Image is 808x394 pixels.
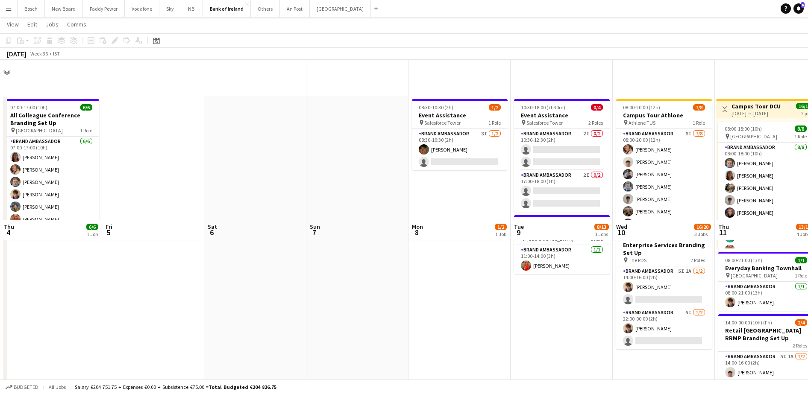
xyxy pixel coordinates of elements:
app-job-card: 08:30-10:30 (2h)1/2Event Assistance Salesforce Tower1 RoleBrand Ambassador3I1/208:30-10:30 (2h)[P... [412,99,508,170]
span: 1 Role [80,127,92,134]
button: Paddy Power [83,0,125,17]
span: 07:00-17:00 (10h) [10,104,47,111]
a: Edit [24,19,41,30]
span: All jobs [47,384,68,390]
app-card-role: Brand Ambassador2I0/210:30-12:30 (2h) [514,129,610,170]
span: 7 [309,228,320,237]
span: [GEOGRAPHIC_DATA] [16,127,63,134]
span: 14:00-00:00 (10h) (Fri) [725,319,772,326]
div: 07:00-17:00 (10h)6/6All Colleague Conference Branding Set Up [GEOGRAPHIC_DATA]1 RoleBrand Ambassa... [3,99,99,225]
span: Athlone TUS [629,120,655,126]
app-card-role: Brand Ambassador6I7/808:00-20:00 (12h)[PERSON_NAME][PERSON_NAME][PERSON_NAME][PERSON_NAME][PERSON... [616,129,712,245]
span: 1 Role [794,133,807,140]
span: 8 [411,228,423,237]
button: Sky [159,0,181,17]
div: 3 Jobs [595,231,608,237]
span: 08:30-10:30 (2h) [419,104,453,111]
app-job-card: 14:00-00:00 (10h) (Thu)2/4Enterprise Services Branding Set Up The RDS2 RolesBrand Ambassador5I1A1... [616,229,712,349]
span: 6/6 [86,224,98,230]
span: Jobs [46,20,59,28]
button: An Post [280,0,310,17]
span: 1/2 [489,104,501,111]
span: [GEOGRAPHIC_DATA] [731,272,778,279]
button: [GEOGRAPHIC_DATA] [310,0,371,17]
app-card-role: Brand Ambassador2I0/217:00-18:00 (1h) [514,170,610,212]
span: 2/4 [795,319,807,326]
span: 5 [104,228,112,237]
span: Sat [208,223,217,231]
button: Vodafone [125,0,159,17]
h3: Event Assistance [514,111,610,119]
span: 6/6 [80,104,92,111]
span: 08:00-18:00 (10h) [725,125,762,132]
span: 2 Roles [588,120,603,126]
button: Others [251,0,280,17]
span: 10 [615,228,627,237]
app-job-card: 08:00-20:00 (12h)7/8Campus Tour Athlone Athlone TUS1 RoleBrand Ambassador6I7/808:00-20:00 (12h)[P... [616,99,712,225]
span: 6 [206,228,217,237]
h3: Campus Tour Athlone [616,111,712,119]
div: 1 Job [87,231,98,237]
app-card-role: Brand Ambassador6/607:00-17:00 (10h)[PERSON_NAME][PERSON_NAME][PERSON_NAME][PERSON_NAME][PERSON_N... [3,137,99,228]
a: Jobs [42,19,62,30]
a: View [3,19,22,30]
div: [DATE] [7,50,26,58]
button: Budgeted [4,382,40,392]
h3: All Colleague Conference Branding Set Up [3,111,99,127]
h3: Event Assistance [412,111,508,119]
span: Tue [514,223,524,231]
span: Fri [106,223,112,231]
span: Salesforce Tower [424,120,461,126]
span: 2 Roles [690,257,705,263]
span: 08:00-20:00 (12h) [623,104,660,111]
span: The RDS [629,257,646,263]
div: [DATE] → [DATE] [732,110,781,117]
span: [GEOGRAPHIC_DATA] [730,133,777,140]
span: 6 [801,2,805,8]
app-card-role: Brand Ambassador1/111:00-14:00 (3h)[PERSON_NAME] [514,245,610,274]
app-job-card: 10:30-18:00 (7h30m)0/4Event Assistance Salesforce Tower2 RolesBrand Ambassador2I0/210:30-12:30 (2... [514,99,610,212]
span: 9 [513,228,524,237]
button: Bosch [18,0,45,17]
span: 8/13 [594,224,609,230]
span: Thu [3,223,14,231]
span: Sun [310,223,320,231]
button: New Board [45,0,83,17]
a: Comms [64,19,90,30]
span: Edit [27,20,37,28]
div: 1 Job [495,231,506,237]
span: Total Budgeted €204 826.75 [209,384,276,390]
span: 16/20 [694,224,711,230]
div: IST [53,50,60,57]
span: 4 [2,228,14,237]
button: Bank of Ireland [203,0,251,17]
div: 3 Jobs [694,231,711,237]
app-card-role: Brand Ambassador5I1/222:00-00:00 (2h)[PERSON_NAME] [616,308,712,349]
span: Budgeted [14,384,38,390]
span: Mon [412,223,423,231]
h3: Campus Tour DCU [732,102,781,110]
h3: Enterprise Services Branding Set Up [616,241,712,257]
span: View [7,20,19,28]
span: Wed [616,223,627,231]
app-card-role: Brand Ambassador3I1/208:30-10:30 (2h)[PERSON_NAME] [412,129,508,170]
span: Comms [67,20,86,28]
a: 6 [793,3,804,14]
app-card-role: Brand Ambassador5I1A1/214:00-16:00 (2h)[PERSON_NAME] [616,266,712,308]
span: 1 Role [693,120,705,126]
span: 0/4 [591,104,603,111]
div: Salary €204 751.75 + Expenses €0.00 + Subsistence €75.00 = [75,384,276,390]
span: 1 Role [795,272,807,279]
span: Salesforce Tower [526,120,563,126]
span: 1/1 [795,257,807,263]
span: Week 36 [28,50,50,57]
span: 7/8 [693,104,705,111]
app-job-card: 11:00-14:00 (3h)1/1Branding Set Up [GEOGRAPHIC_DATA]1 RoleBrand Ambassador1/111:00-14:00 (3h)[PER... [514,215,610,274]
button: NBI [181,0,203,17]
span: 2 Roles [793,342,807,349]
